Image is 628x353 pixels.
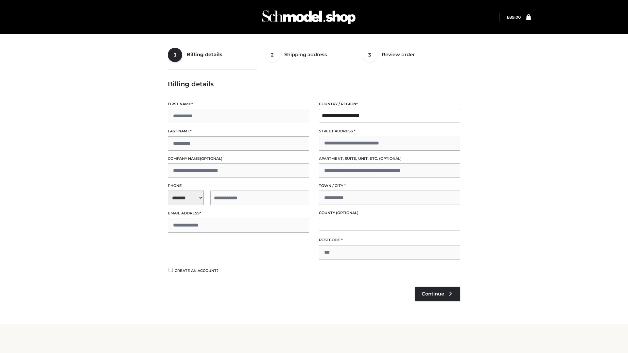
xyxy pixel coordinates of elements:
[379,156,402,161] span: (optional)
[319,101,460,107] label: Country / Region
[168,268,174,272] input: Create an account?
[168,80,460,88] h3: Billing details
[319,237,460,243] label: Postcode
[415,287,460,301] a: Continue
[507,15,509,20] span: £
[168,128,309,134] label: Last name
[200,156,222,161] span: (optional)
[260,4,358,30] img: Schmodel Admin 964
[168,156,309,162] label: Company name
[319,156,460,162] label: Apartment, suite, unit, etc.
[507,15,521,20] a: £89.00
[319,128,460,134] label: Street address
[507,15,521,20] bdi: 89.00
[168,210,309,216] label: Email address
[168,101,309,107] label: First name
[175,268,219,273] span: Create an account?
[336,210,358,215] span: (optional)
[319,183,460,189] label: Town / City
[422,291,444,297] span: Continue
[168,183,309,189] label: Phone
[319,210,460,216] label: County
